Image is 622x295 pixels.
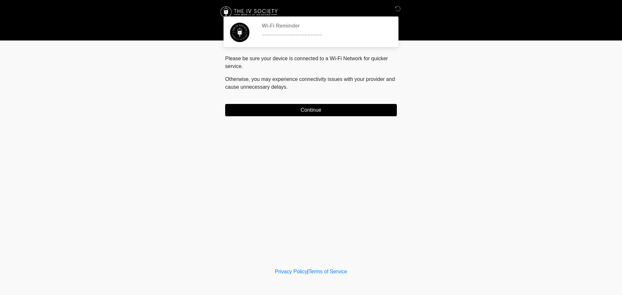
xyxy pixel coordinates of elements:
button: Continue [225,104,397,116]
img: The IV Society Logo [219,5,281,19]
img: Agent Avatar [230,23,249,42]
a: | [307,269,308,274]
div: ~~~~~~~~~~~~~~~~~~~~ [262,31,387,39]
h2: Wi-Fi Reminder [262,23,387,29]
span: . [286,84,288,90]
a: Terms of Service [308,269,347,274]
a: Privacy Policy [275,269,307,274]
p: Please be sure your device is connected to a Wi-Fi Network for quicker service. [225,55,397,70]
p: Otherwise, you may experience connectivity issues with your provider and cause unnecessary delays [225,75,397,91]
